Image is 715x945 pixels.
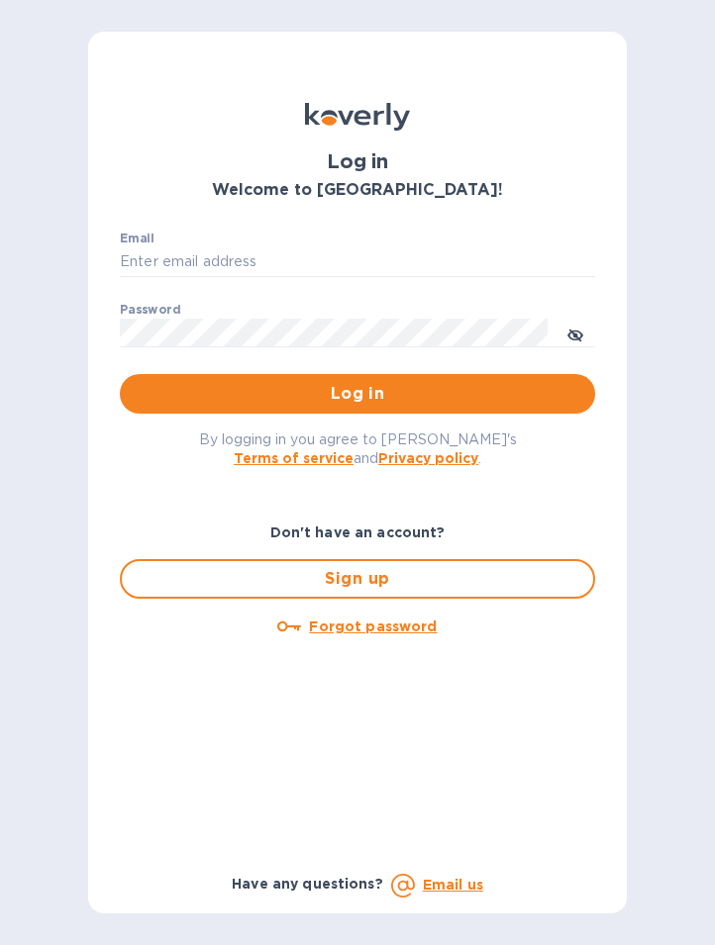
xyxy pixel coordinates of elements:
span: Log in [136,382,579,406]
h3: Welcome to [GEOGRAPHIC_DATA]! [120,181,595,200]
a: Terms of service [234,450,354,466]
button: toggle password visibility [556,314,595,353]
span: Sign up [138,567,577,591]
b: Don't have an account? [270,524,446,540]
button: Log in [120,374,595,414]
a: Privacy policy [378,450,478,466]
h1: Log in [120,150,595,173]
span: By logging in you agree to [PERSON_NAME]'s and . [199,431,517,466]
input: Enter email address [120,247,595,277]
label: Password [120,304,180,316]
b: Have any questions? [232,876,383,892]
u: Forgot password [309,618,437,634]
a: Email us [423,877,483,893]
button: Sign up [120,559,595,599]
label: Email [120,234,154,245]
img: Koverly [305,103,410,131]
